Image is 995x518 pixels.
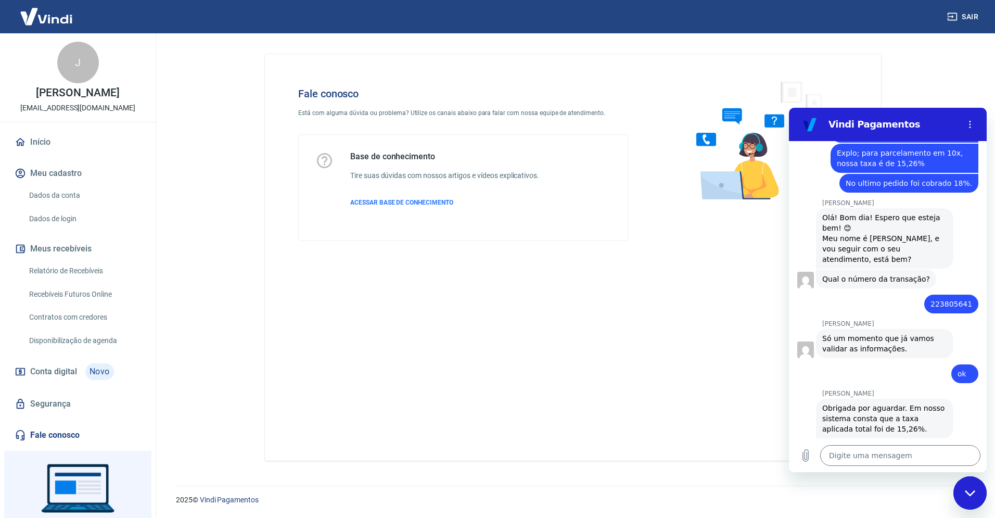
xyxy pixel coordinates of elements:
span: ACESSAR BASE DE CONHECIMENTO [350,199,453,206]
button: Meu cadastro [12,162,143,185]
a: Conta digitalNovo [12,359,143,384]
a: Dados de login [25,208,143,230]
a: Disponibilização de agenda [25,330,143,351]
iframe: Botão para abrir a janela de mensagens, conversa em andamento [953,476,987,510]
a: Segurança [12,393,143,415]
img: Fale conosco [675,71,834,210]
p: 2025 © [176,495,970,506]
a: Dados da conta [25,185,143,206]
button: Sair [945,7,983,27]
a: Relatório de Recebíveis [25,260,143,282]
a: Contratos com credores [25,307,143,328]
span: Novo [85,363,114,380]
a: Fale conosco [12,424,143,447]
p: [PERSON_NAME] [36,87,119,98]
p: [EMAIL_ADDRESS][DOMAIN_NAME] [20,103,135,113]
h4: Fale conosco [298,87,628,100]
iframe: Janela de mensagens [789,108,987,472]
h5: Base de conhecimento [350,151,539,162]
a: Recebíveis Futuros Online [25,284,143,305]
a: ACESSAR BASE DE CONHECIMENTO [350,198,539,207]
button: Meus recebíveis [12,237,143,260]
div: J [57,42,99,83]
p: Está com alguma dúvida ou problema? Utilize os canais abaixo para falar com nossa equipe de atend... [298,108,628,118]
img: Vindi [12,1,80,32]
a: Início [12,131,143,154]
a: Vindi Pagamentos [200,496,259,504]
span: Conta digital [30,364,77,379]
h6: Tire suas dúvidas com nossos artigos e vídeos explicativos. [350,170,539,181]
